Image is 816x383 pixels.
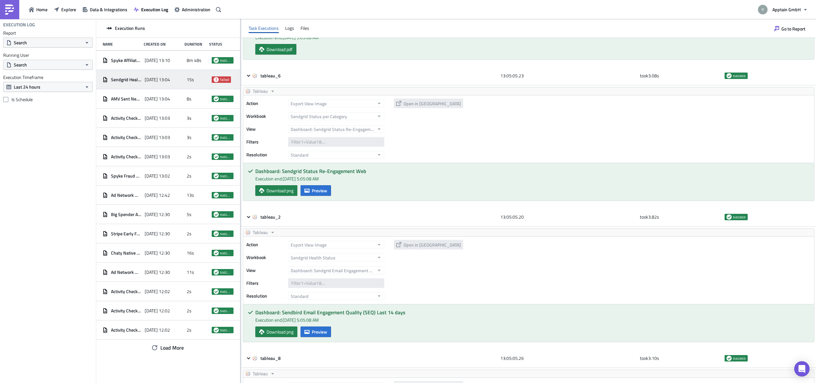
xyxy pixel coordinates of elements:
[253,229,268,236] span: Tableau
[255,44,296,55] a: Download pdf
[246,124,285,134] label: View
[3,3,555,78] body: Rich Text Area. Press ALT-0 for help.
[145,192,170,198] span: [DATE] 12:42
[214,250,219,256] span: success
[187,96,191,102] span: 8s
[111,192,141,198] span: Ad Network Mapped Check UAK
[3,73,555,78] p: Sendgrid: New Chat Notification Web Unsubscribe and Spam Reports last 7 days ( )
[214,231,219,236] span: success
[404,241,461,248] span: Open in [GEOGRAPHIC_DATA]
[145,269,170,275] span: [DATE] 12:30
[312,328,327,335] span: Preview
[640,70,722,82] div: took 3.08 s
[182,6,210,13] span: Administration
[214,77,219,82] span: failed
[288,241,384,248] button: Export View Image
[187,115,191,121] span: 3s
[781,25,805,32] span: Go to Report
[757,4,768,15] img: Avatar
[727,73,732,78] span: success
[214,327,219,333] span: success
[145,173,170,179] span: [DATE] 13:02
[36,6,47,13] span: Home
[141,6,168,13] span: Execution Log
[220,135,232,140] span: success
[111,269,141,275] span: Ad Network Mapped Check ANS
[255,310,809,315] h5: Dashboard: Sendbird Email Engagement Quality (SEQ) Last 14 days
[14,83,40,90] span: Last 24 hours
[255,175,809,182] div: Execution end: [DATE] 5:05:08 AM
[214,58,219,63] span: success
[214,308,219,313] span: success
[3,30,93,36] label: Report
[246,253,285,262] label: Workbook
[394,240,463,249] button: Open in [GEOGRAPHIC_DATA]
[285,23,294,33] div: Logs
[3,22,35,28] h4: Execution Log
[291,241,327,248] span: Export View Image
[3,74,93,80] label: Execution Timeframe
[220,231,232,236] span: success
[3,17,555,22] p: The first 2 charts shows the information for the last 31 days while the last 2 charts shows the i...
[246,265,285,275] label: View
[733,73,746,78] span: success
[3,10,555,15] p: This is to track the Sendgrid Health status.
[291,126,374,133] span: Dashboard: Sendgrid Status Re-Engagement Web
[111,212,141,217] span: Big Spender Alert
[220,270,232,275] span: success
[288,278,384,288] input: Filter1=Value1&...
[187,192,194,198] span: 13s
[145,154,170,160] span: [DATE] 13:03
[291,113,347,120] span: Sendgrid Status per Category
[145,135,170,140] span: [DATE] 13:03
[103,42,140,47] div: Name
[288,125,384,133] button: Dashboard: Sendgrid Status Re-Engagement Web
[220,289,232,294] span: success
[733,214,746,220] span: success
[26,4,51,14] button: Home
[255,169,809,174] h5: Dashboard: Sendgrid Status Re-Engagement Web
[253,370,268,378] span: Tableau
[246,240,285,249] label: Action
[187,231,191,237] span: 2s
[144,42,182,47] div: Created On
[187,135,191,140] span: 3s
[111,154,141,160] span: Activity Check: Sent/Read Msg for Native Chatspace [Urgent]
[500,70,637,82] div: 13:05:05.23
[500,353,637,364] div: 13:05:05.26
[772,6,801,13] span: Apptain GmbH
[145,77,170,83] span: [DATE] 13:04
[288,266,384,274] button: Dashboard: Sendgrid Email Engagement Quality (SEQ) Last 14 days
[79,4,131,14] button: Data & Integrations
[160,344,184,352] span: Load More
[214,154,219,159] span: success
[243,87,277,95] button: Tableau
[288,292,384,300] button: Standard
[209,42,230,47] div: Status
[255,317,809,323] div: Execution end: [DATE] 5:05:08 AM
[111,250,141,256] span: Chaty Native Reengagement Email
[187,327,191,333] span: 2s
[171,4,214,14] a: Administration
[640,353,722,364] div: took 3.10 s
[145,115,170,121] span: [DATE] 13:03
[288,151,384,159] button: Standard
[220,212,232,217] span: success
[220,154,232,159] span: success
[3,3,555,8] p: Sendgrid Health Status
[267,328,293,335] span: Download png
[255,326,297,337] a: Download png
[111,173,141,179] span: Spyke Fraud Report: Fraud Create RU
[288,112,384,120] button: Sendgrid Status per Category
[220,77,229,82] span: failed
[187,173,191,179] span: 2s
[3,52,555,57] p: The third chart shows for the Sendgrid email category for Re-Engagement Web per unsubscribe and s...
[145,96,170,102] span: [DATE] 13:04
[147,341,189,354] button: Load More
[145,250,170,256] span: [DATE] 12:30
[115,45,123,50] a: Link
[267,187,293,194] span: Download png
[220,58,232,63] span: success
[187,289,191,294] span: 2s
